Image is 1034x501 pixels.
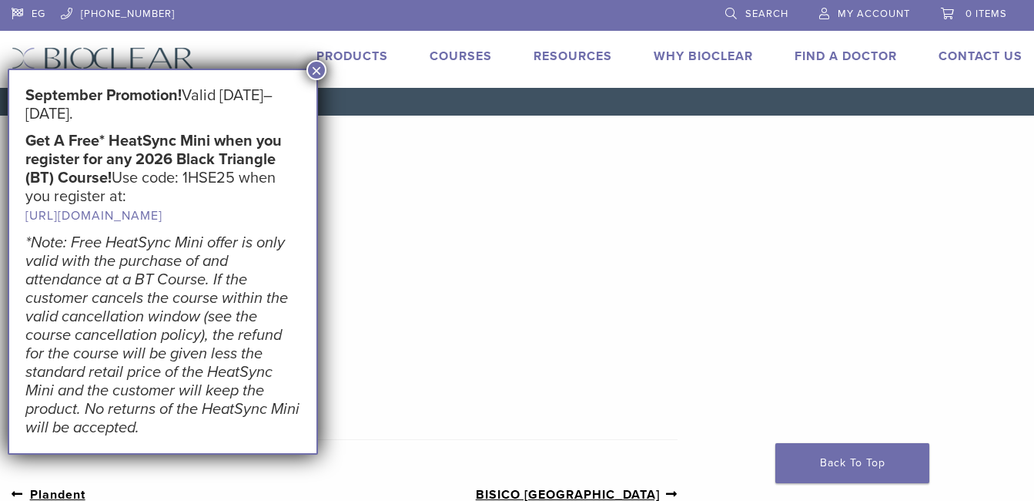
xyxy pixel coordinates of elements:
[12,354,678,377] p: Facebook:
[534,49,612,64] a: Resources
[939,49,1022,64] a: Contact Us
[12,226,678,249] p: Phone: [PHONE_NUMBER]
[838,8,910,20] span: My Account
[795,49,897,64] a: Find A Doctor
[965,8,1007,20] span: 0 items
[25,208,162,224] a: [URL][DOMAIN_NAME]
[25,132,282,187] strong: Get A Free* HeatSync Mini when you register for any 2026 Black Triangle (BT) Course!
[12,268,678,291] p: Email:
[12,47,194,69] img: Bioclear
[12,397,678,420] p: Instagram: @bibodent
[12,183,678,206] p: [STREET_ADDRESS]
[25,86,300,123] h5: Valid [DATE]–[DATE].
[6,96,39,107] a: Home
[25,86,182,105] strong: September Promotion!
[25,234,299,437] em: *Note: Free HeatSync Mini offer is only valid with the purchase of and attendance at a BT Course....
[25,132,300,225] h5: Use code: 1HSE25 when you register at:
[12,140,678,163] p: Address: 10th of [DATE][GEOGRAPHIC_DATA]
[316,49,388,64] a: Products
[430,49,492,64] a: Courses
[745,8,788,20] span: Search
[654,49,753,64] a: Why Bioclear
[775,443,929,483] a: Back To Top
[12,311,678,335] p: Web:
[306,60,326,80] button: Close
